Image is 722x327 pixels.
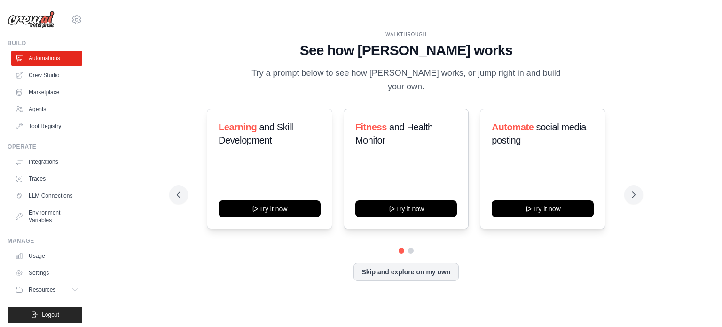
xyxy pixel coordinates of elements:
[8,11,55,29] img: Logo
[11,102,82,117] a: Agents
[8,143,82,151] div: Operate
[11,188,82,203] a: LLM Connections
[219,200,321,217] button: Try it now
[355,200,457,217] button: Try it now
[11,119,82,134] a: Tool Registry
[353,263,458,281] button: Skip and explore on my own
[11,282,82,297] button: Resources
[492,122,534,132] span: Automate
[492,200,594,217] button: Try it now
[11,248,82,263] a: Usage
[11,85,82,100] a: Marketplace
[11,205,82,228] a: Environment Variables
[11,154,82,169] a: Integrations
[248,66,564,94] p: Try a prompt below to see how [PERSON_NAME] works, or jump right in and build your own.
[8,237,82,245] div: Manage
[219,122,257,132] span: Learning
[11,265,82,280] a: Settings
[355,122,387,132] span: Fitness
[177,31,636,38] div: WALKTHROUGH
[355,122,433,145] span: and Health Monitor
[11,171,82,186] a: Traces
[492,122,586,145] span: social media posting
[11,68,82,83] a: Crew Studio
[177,42,636,59] h1: See how [PERSON_NAME] works
[42,311,59,319] span: Logout
[11,51,82,66] a: Automations
[29,286,55,294] span: Resources
[8,40,82,47] div: Build
[8,307,82,323] button: Logout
